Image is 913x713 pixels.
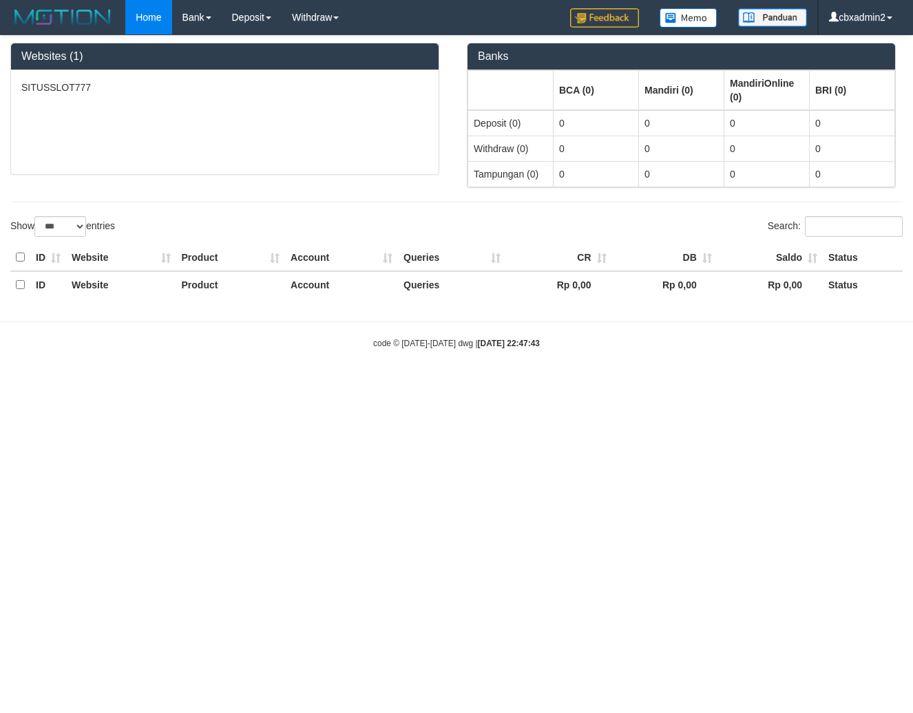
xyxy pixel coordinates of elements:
td: 0 [724,110,810,136]
th: Saldo [717,244,823,271]
img: Button%20Memo.svg [660,8,717,28]
th: CR [506,244,611,271]
input: Search: [805,216,903,237]
th: Rp 0,00 [717,271,823,298]
td: Tampungan (0) [468,161,554,187]
select: Showentries [34,216,86,237]
th: Group: activate to sort column ascending [810,70,895,110]
th: Product [176,244,286,271]
th: ID [30,271,66,298]
th: Group: activate to sort column ascending [554,70,639,110]
td: 0 [810,161,895,187]
th: Group: activate to sort column ascending [468,70,554,110]
th: Queries [398,271,506,298]
label: Show entries [10,216,115,237]
th: Website [66,244,176,271]
th: ID [30,244,66,271]
th: Account [285,271,398,298]
small: code © [DATE]-[DATE] dwg | [373,339,540,348]
td: 0 [810,136,895,161]
th: DB [612,244,717,271]
th: Queries [398,244,506,271]
td: 0 [639,161,724,187]
th: Status [823,271,903,298]
td: 0 [724,161,810,187]
td: 0 [554,136,639,161]
img: Feedback.jpg [570,8,639,28]
p: SITUSSLOT777 [21,81,428,94]
th: Rp 0,00 [506,271,611,298]
td: 0 [639,110,724,136]
h3: Banks [478,50,885,63]
th: Status [823,244,903,271]
strong: [DATE] 22:47:43 [478,339,540,348]
img: panduan.png [738,8,807,27]
td: 0 [554,161,639,187]
th: Website [66,271,176,298]
td: 0 [810,110,895,136]
th: Group: activate to sort column ascending [639,70,724,110]
th: Product [176,271,286,298]
img: MOTION_logo.png [10,7,115,28]
td: Deposit (0) [468,110,554,136]
th: Group: activate to sort column ascending [724,70,810,110]
td: 0 [724,136,810,161]
td: Withdraw (0) [468,136,554,161]
td: 0 [554,110,639,136]
th: Account [285,244,398,271]
th: Rp 0,00 [612,271,717,298]
h3: Websites (1) [21,50,428,63]
label: Search: [768,216,903,237]
td: 0 [639,136,724,161]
